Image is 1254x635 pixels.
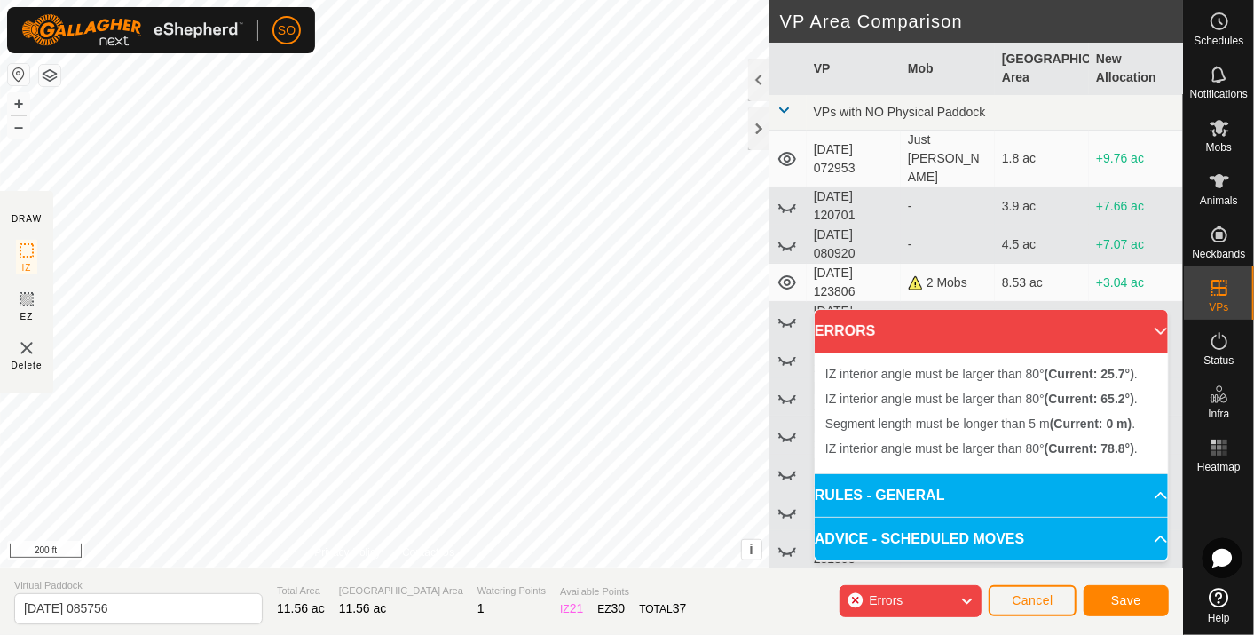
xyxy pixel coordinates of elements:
span: IZ [22,261,32,274]
p-accordion-content: ERRORS [815,353,1168,473]
td: [DATE] 231225 [807,417,901,455]
td: [DATE] 231459 [807,455,901,493]
span: 11.56 ac [339,601,387,615]
span: Schedules [1194,36,1243,46]
span: RULES - GENERAL [815,485,945,506]
span: [GEOGRAPHIC_DATA] Area [339,583,463,599]
span: IZ interior angle must be larger than 80° . [825,392,1138,406]
td: 4.5 ac [995,226,1089,264]
span: Animals [1200,195,1238,206]
button: Reset Map [8,64,29,85]
span: Save [1111,593,1141,607]
span: Infra [1208,409,1229,419]
p-accordion-header: ERRORS [815,310,1168,353]
span: Heatmap [1197,462,1241,472]
span: 37 [673,601,687,615]
td: +3.04 ac [1089,264,1183,302]
button: Save [1084,585,1169,616]
span: 1 [477,601,485,615]
span: Segment length must be longer than 5 m . [825,417,1135,431]
a: Privacy Policy [314,544,381,560]
span: Errors [869,593,903,607]
span: VPs with NO Physical Paddock [814,105,986,119]
td: [DATE] 080920 [807,226,901,264]
span: Virtual Paddock [14,578,263,593]
button: – [8,116,29,138]
b: (Current: 25.7°) [1045,367,1134,381]
span: i [749,542,753,557]
p-accordion-header: RULES - GENERAL [815,474,1168,517]
b: (Current: 78.8°) [1045,441,1134,456]
td: [DATE] 230647 [807,378,901,417]
td: [DATE] 231716 [807,493,901,531]
b: (Current: 65.2°) [1045,392,1134,406]
th: [GEOGRAPHIC_DATA] Area [995,43,1089,95]
div: Just [PERSON_NAME] [908,131,988,187]
span: IZ interior angle must be larger than 80° . [825,441,1138,456]
td: 3.9 ac [995,187,1089,226]
button: Map Layers [39,65,60,86]
h2: VP Area Comparison [780,11,1183,32]
img: Gallagher Logo [21,14,243,46]
button: + [8,93,29,115]
td: [DATE] 231808 [807,531,901,569]
td: [DATE] 123806 [807,264,901,302]
div: 2 Mobs [908,274,988,292]
span: 11.56 ac [277,601,325,615]
th: Mob [901,43,995,95]
td: +7.07 ac [1089,226,1183,264]
td: +5.07 ac [1089,302,1183,340]
button: i [742,540,761,560]
span: IZ interior angle must be larger than 80° . [825,367,1138,381]
a: Contact Us [402,544,454,560]
span: Cancel [1012,593,1053,607]
div: - [908,197,988,216]
b: (Current: 0 m) [1050,417,1132,431]
td: [DATE] 072953 [807,131,901,187]
td: 1.8 ac [995,131,1089,187]
img: VP [16,337,37,359]
span: SO [278,21,296,40]
span: ERRORS [815,321,875,342]
span: 21 [570,601,584,615]
span: VPs [1209,302,1228,313]
span: Help [1208,613,1230,623]
div: TOTAL [639,599,686,618]
td: [DATE] 230258 [807,340,901,378]
span: Watering Points [477,583,546,599]
td: [DATE] 204205 [807,302,901,340]
span: 30 [611,601,626,615]
span: Total Area [277,583,325,599]
span: Available Points [560,584,686,599]
span: Neckbands [1192,249,1245,259]
div: EZ [597,599,625,618]
div: IZ [560,599,583,618]
td: 6.5 ac [995,302,1089,340]
p-accordion-header: ADVICE - SCHEDULED MOVES [815,518,1168,560]
div: DRAW [12,212,42,226]
span: Delete [12,359,43,372]
a: Help [1184,581,1254,631]
td: [DATE] 120701 [807,187,901,226]
span: EZ [20,310,34,323]
span: Status [1203,355,1234,366]
span: Notifications [1190,89,1248,99]
td: +9.76 ac [1089,131,1183,187]
span: ADVICE - SCHEDULED MOVES [815,528,1024,550]
td: 8.53 ac [995,264,1089,302]
button: Cancel [989,585,1077,616]
th: VP [807,43,901,95]
th: New Allocation [1089,43,1183,95]
div: - [908,235,988,254]
td: +7.66 ac [1089,187,1183,226]
span: Mobs [1206,142,1232,153]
